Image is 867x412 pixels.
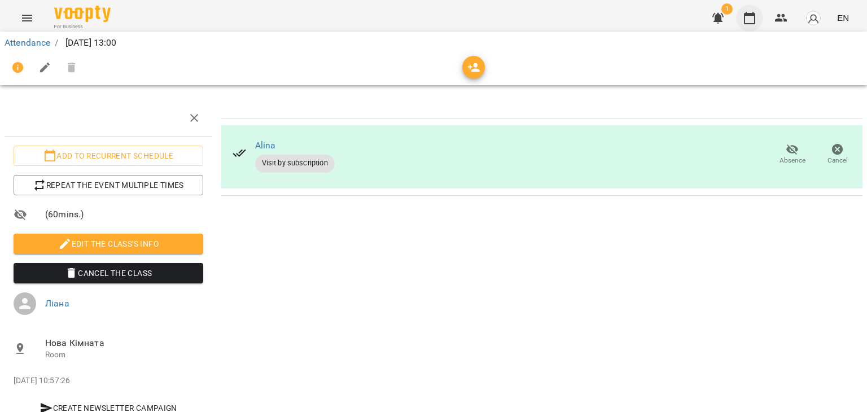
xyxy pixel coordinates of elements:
[827,156,848,165] span: Cancel
[23,149,194,163] span: Add to recurrent schedule
[23,237,194,251] span: Edit the class's Info
[23,266,194,280] span: Cancel the class
[815,139,860,170] button: Cancel
[45,208,203,221] span: ( 60 mins. )
[14,234,203,254] button: Edit the class's Info
[14,175,203,195] button: Repeat the event multiple times
[63,36,117,50] p: [DATE] 13:00
[780,156,805,165] span: Absence
[54,6,111,22] img: Voopty Logo
[805,10,821,26] img: avatar_s.png
[23,178,194,192] span: Repeat the event multiple times
[833,7,853,28] button: EN
[45,298,69,309] a: Ліана
[14,263,203,283] button: Cancel the class
[14,5,41,32] button: Menu
[255,140,276,151] a: Alina
[45,336,203,350] span: Нова Кімната
[54,23,111,30] span: For Business
[14,146,203,166] button: Add to recurrent schedule
[255,158,335,168] span: Visit by subscription
[721,3,733,15] span: 1
[837,12,849,24] span: EN
[5,37,50,48] a: Attendance
[5,36,862,50] nav: breadcrumb
[55,36,58,50] li: /
[770,139,815,170] button: Absence
[45,349,203,361] p: Room
[14,375,203,387] p: [DATE] 10:57:26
